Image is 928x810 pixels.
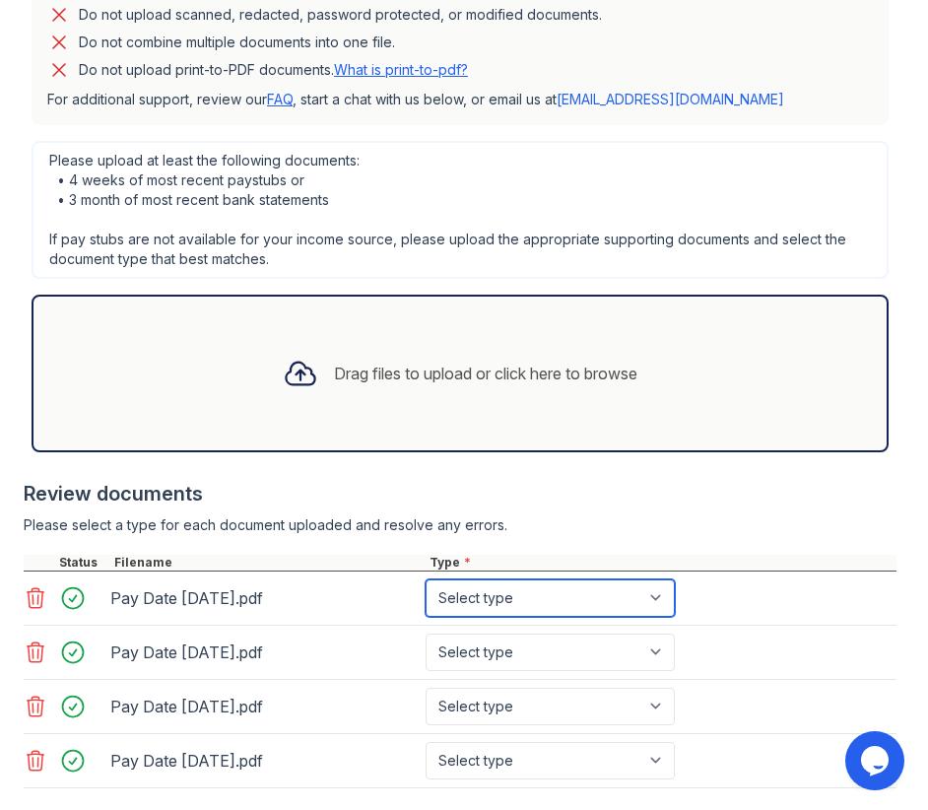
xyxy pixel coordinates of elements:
[55,555,110,571] div: Status
[32,141,889,279] div: Please upload at least the following documents: • 4 weeks of most recent paystubs or • 3 month of...
[267,91,293,107] a: FAQ
[110,691,418,722] div: Pay Date [DATE].pdf
[845,731,908,790] iframe: chat widget
[426,555,896,571] div: Type
[24,515,896,535] div: Please select a type for each document uploaded and resolve any errors.
[334,61,468,78] a: What is print-to-pdf?
[24,480,896,507] div: Review documents
[79,60,468,80] p: Do not upload print-to-PDF documents.
[79,31,395,54] div: Do not combine multiple documents into one file.
[557,91,784,107] a: [EMAIL_ADDRESS][DOMAIN_NAME]
[79,3,602,27] div: Do not upload scanned, redacted, password protected, or modified documents.
[110,637,418,668] div: Pay Date [DATE].pdf
[110,745,418,776] div: Pay Date [DATE].pdf
[110,555,426,571] div: Filename
[110,582,418,614] div: Pay Date [DATE].pdf
[47,90,873,109] p: For additional support, review our , start a chat with us below, or email us at
[334,362,637,385] div: Drag files to upload or click here to browse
